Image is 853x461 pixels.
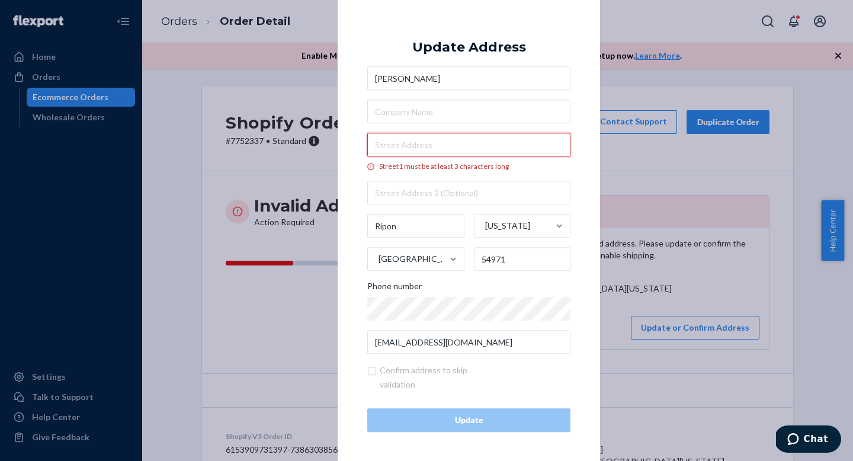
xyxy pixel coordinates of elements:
[776,425,841,455] iframe: Opens a widget where you can chat to one of our agents
[367,133,570,157] input: Street1 must be at least 3 characters long
[474,248,571,271] input: ZIP Code
[367,409,570,433] button: Update
[377,248,379,271] input: [GEOGRAPHIC_DATA]
[367,215,464,238] input: City
[367,67,570,91] input: First & Last Name
[367,162,570,172] div: Street1 must be at least 3 characters long
[367,281,422,297] span: Phone number
[412,40,526,55] div: Update Address
[484,215,485,238] input: [US_STATE]
[367,100,570,124] input: Company Name
[367,181,570,205] input: Street Address 2 (Optional)
[485,220,530,232] div: [US_STATE]
[367,331,570,354] input: Email (Only Required for International)
[379,254,448,265] div: [GEOGRAPHIC_DATA]
[377,415,560,427] div: Update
